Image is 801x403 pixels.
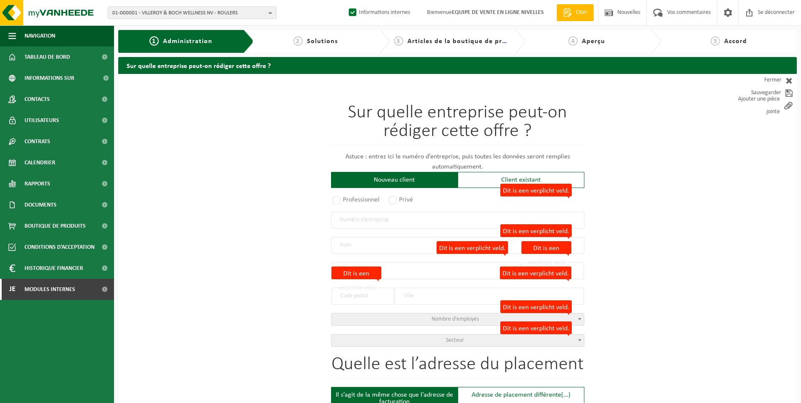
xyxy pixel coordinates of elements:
[568,36,578,46] span: 4
[721,87,797,99] a: Sauvegarder
[574,8,589,17] span: Citer
[331,212,584,229] input: Numéro d’entreprise
[331,262,521,279] input: Rue
[721,74,797,87] a: Fermer
[725,93,780,118] font: Ajouter une pièce jointe
[331,194,382,206] label: Professionnel
[721,99,797,112] a: Ajouter une pièce jointe
[24,152,55,173] span: Calendrier
[163,38,212,45] span: Administration
[258,36,372,46] a: 2Solutions
[452,9,544,16] strong: EQUIPE DE VENTE EN LIGNE NIVELLES
[665,36,793,46] a: 5Accord
[395,288,584,305] input: Ville
[764,74,782,87] font: Fermer
[24,131,50,152] span: Contrats
[529,36,644,46] a: 4Aperçu
[582,38,605,45] span: Aperçu
[331,152,584,172] p: Astuce : entrez ici le numéro d’entreprise, puis toutes les données seront remplies automatiquement.
[387,194,415,206] label: Privé
[331,267,381,279] label: Dit is een verplicht veld.
[24,279,75,300] span: Modules internes
[24,173,50,194] span: Rapports
[500,300,572,313] label: Dit is een verplicht veld.
[8,279,16,300] span: Je
[307,38,338,45] span: Solutions
[472,392,561,398] font: Adresse de placement différente
[293,36,303,46] span: 2
[125,36,237,46] a: 1Administration
[407,38,523,45] span: Articles de la boutique de produits
[24,89,50,110] span: Contacts
[500,184,572,196] label: Dit is een verplicht veld.
[711,36,720,46] span: 5
[118,57,797,74] h2: Sur quelle entreprise peut-on rédiger cette offre ?
[331,172,458,188] div: Nouveau client
[331,288,394,305] input: Code postal
[437,241,508,254] label: Dit is een verplicht veld.
[427,9,544,16] font: Bienvenue
[394,36,403,46] span: 3
[149,36,159,46] span: 1
[331,355,584,378] h1: Quelle est l’adresse du placement
[751,87,781,99] font: Sauvegarder
[557,4,594,21] a: Citer
[561,392,570,398] span: (...)
[24,68,98,89] span: Informations sur l’entreprise
[446,337,464,343] span: Secteur
[500,267,571,279] label: Dit is een verplicht veld.
[24,215,86,237] span: Boutique de produits
[500,321,572,334] label: Dit is een verplicht veld.
[24,237,95,258] span: Conditions d’acceptation
[331,103,584,145] h1: Sur quelle entreprise peut-on rédiger cette offre ?
[24,194,57,215] span: Documents
[394,36,508,46] a: 3Articles de la boutique de produits
[347,6,410,19] label: Informations internes
[24,258,83,279] span: Historique financier
[108,6,277,19] button: 01-000001 - VILLEROY & BOCH WELLNESS NV - ROULERS
[432,316,479,322] span: Nombre d’employés
[500,224,572,237] label: Dit is een verplicht veld.
[724,38,747,45] span: Accord
[112,7,265,19] span: 01-000001 - VILLEROY & BOCH WELLNESS NV - ROULERS
[24,25,55,46] span: Navigation
[24,110,59,131] span: Utilisateurs
[521,241,571,254] label: Dit is een verplicht veld.
[24,46,70,68] span: Tableau de bord
[331,237,584,254] input: Nom
[458,172,584,188] div: Client existant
